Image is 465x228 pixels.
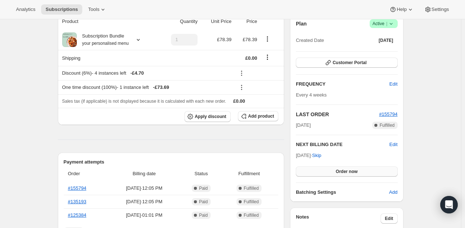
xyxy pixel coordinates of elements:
span: Edit [389,80,397,88]
span: Add [389,189,397,196]
button: Help [385,4,418,15]
button: Order now [296,166,397,177]
button: Skip [308,150,326,161]
button: Shipping actions [262,53,273,61]
button: Add [385,186,402,198]
span: - £73.69 [153,84,169,91]
button: Add product [238,111,278,121]
a: #125384 [68,212,87,218]
div: Open Intercom Messenger [440,196,458,213]
span: Billing date [110,170,179,177]
a: #155794 [379,111,398,117]
span: Sales tax (if applicable) is not displayed because it is calculated with each new order. [62,99,226,104]
span: £78.39 [217,37,231,42]
th: Product [58,13,158,30]
span: Paid [199,199,208,205]
span: Fulfilled [244,212,259,218]
small: your personalised menu [82,41,129,46]
span: Status [183,170,220,177]
span: Apply discount [195,114,226,119]
span: Add product [248,113,274,119]
th: Unit Price [200,13,234,30]
span: Skip [312,152,321,159]
h2: LAST ORDER [296,111,379,118]
span: | [386,21,387,27]
span: Customer Portal [333,60,366,66]
span: Order now [336,169,358,174]
span: Every 4 weeks [296,92,327,98]
button: Subscriptions [41,4,82,15]
span: Fulfillment [224,170,274,177]
span: Analytics [16,7,35,12]
button: Analytics [12,4,40,15]
span: £78.39 [243,37,257,42]
button: Edit [385,78,402,90]
button: Settings [420,4,453,15]
span: £0.00 [245,55,257,61]
span: [DATE] · 12:05 PM [110,185,179,192]
button: [DATE] [374,35,398,46]
span: [DATE] [379,38,393,43]
span: [DATE] · [296,153,321,158]
div: One time discount (100%) - 1 instance left [62,84,232,91]
th: Order [64,166,108,182]
button: Customer Portal [296,58,397,68]
span: Tools [88,7,99,12]
span: Subscriptions [45,7,78,12]
h2: Plan [296,20,307,27]
button: Tools [84,4,111,15]
h2: Payment attempts [64,158,279,166]
img: product img [62,32,77,47]
button: #155794 [379,111,398,118]
button: Product actions [262,35,273,43]
span: Settings [432,7,449,12]
span: Fulfilled [244,185,259,191]
span: £0.00 [233,98,245,104]
button: Edit [381,213,398,224]
div: Discount (6%) - 4 instances left [62,70,232,77]
span: [DATE] · 12:05 PM [110,198,179,205]
div: Subscription Bundle [77,32,129,47]
span: [DATE] · 01:01 PM [110,212,179,219]
h6: Batching Settings [296,189,389,196]
h3: Notes [296,213,381,224]
h2: FREQUENCY [296,80,389,88]
span: - £4.70 [130,70,144,77]
span: Active [373,20,395,27]
th: Price [234,13,259,30]
span: Paid [199,185,208,191]
a: #135193 [68,199,87,204]
span: Fulfilled [244,199,259,205]
span: Fulfilled [379,122,394,128]
span: Paid [199,212,208,218]
h2: NEXT BILLING DATE [296,141,389,148]
button: Apply discount [184,111,231,122]
th: Shipping [58,50,158,66]
span: Created Date [296,37,324,44]
span: Edit [385,216,393,221]
span: [DATE] [296,122,311,129]
button: Edit [389,141,397,148]
a: #155794 [68,185,87,191]
span: Help [397,7,406,12]
th: Quantity [158,13,200,30]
